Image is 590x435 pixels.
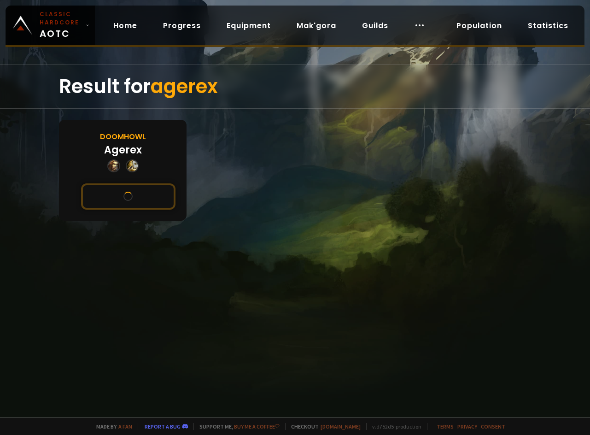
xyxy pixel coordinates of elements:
a: Privacy [457,423,477,430]
a: Guilds [355,16,396,35]
a: [DOMAIN_NAME] [321,423,361,430]
a: Equipment [219,16,278,35]
span: Made by [91,423,132,430]
a: Mak'gora [289,16,344,35]
small: Classic Hardcore [40,10,82,27]
a: Report a bug [145,423,181,430]
a: a fan [118,423,132,430]
a: Terms [437,423,454,430]
span: Support me, [193,423,280,430]
a: Classic HardcoreAOTC [6,6,95,45]
span: Checkout [285,423,361,430]
a: Population [449,16,509,35]
button: See this character [81,183,175,210]
div: Agerex [104,142,142,158]
a: Home [106,16,145,35]
a: Consent [481,423,505,430]
a: Statistics [520,16,576,35]
div: Result for [59,65,531,108]
span: v. d752d5 - production [366,423,421,430]
a: Buy me a coffee [234,423,280,430]
span: AOTC [40,10,82,41]
span: agerex [151,73,218,100]
a: Progress [156,16,208,35]
div: Doomhowl [100,131,146,142]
